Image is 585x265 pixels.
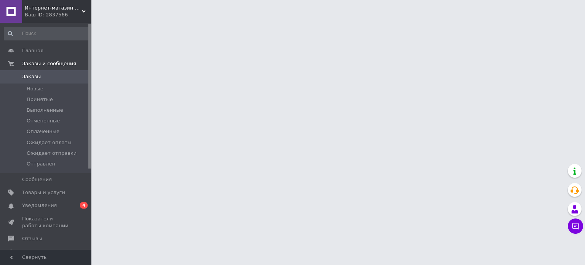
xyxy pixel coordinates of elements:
span: Сообщения [22,176,52,183]
span: Товары и услуги [22,189,65,196]
span: Ожидает отправки [27,150,77,157]
div: Ваш ID: 2837566 [25,11,91,18]
span: Отмененные [27,117,60,124]
span: Новые [27,85,43,92]
span: Оплаченные [27,128,59,135]
span: Уведомления [22,202,57,209]
span: Покупатели [22,248,53,255]
span: 4 [80,202,88,209]
span: Ожидает оплаты [27,139,72,146]
button: Чат с покупателем [568,218,583,234]
span: Заказы и сообщения [22,60,76,67]
input: Поиск [4,27,90,40]
span: Показатели работы компании [22,215,70,229]
span: Интернет-магазин EASY CHOICE - подарки, декор для праздника [25,5,82,11]
span: Отзывы [22,235,42,242]
span: Принятые [27,96,53,103]
span: Выполненные [27,107,63,114]
span: Главная [22,47,43,54]
span: Заказы [22,73,41,80]
span: Отправлен [27,161,55,167]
